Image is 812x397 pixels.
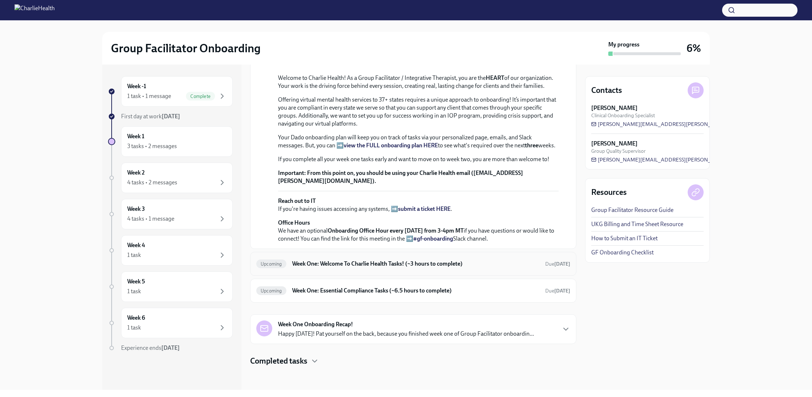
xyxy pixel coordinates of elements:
[545,261,570,267] span: Due
[256,261,286,267] span: Upcoming
[121,113,180,120] span: First day at work
[328,227,464,234] strong: Onboarding Office Hour every [DATE] from 3-4pm MT
[14,4,55,16] img: CharlieHealth
[111,41,261,56] h2: Group Facilitator Onboarding
[278,155,559,163] p: If you complete all your week one tasks early and want to move on to week two, you are more than ...
[278,169,523,184] strong: From this point on, you should be using your Charlie Health email ([EMAIL_ADDRESS][PERSON_NAME][D...
[278,320,353,328] strong: Week One Onboarding Recap!
[554,288,570,294] strong: [DATE]
[591,187,627,198] h4: Resources
[127,179,177,187] div: 4 tasks • 2 messages
[162,113,180,120] strong: [DATE]
[591,220,683,228] a: UKG Billing and Time Sheet Resource
[250,356,576,367] div: Completed tasks
[127,92,171,100] div: 1 task • 1 message
[108,235,233,266] a: Week 41 task
[545,261,570,267] span: September 22nd, 2025 10:00
[108,308,233,338] a: Week 61 task
[278,330,534,338] p: Happy [DATE]! Pat yourself on the back, because you finished week one of Group Facilitator onboar...
[108,163,233,193] a: Week 24 tasks • 2 messages
[608,41,639,49] strong: My progress
[591,156,772,163] a: [PERSON_NAME][EMAIL_ADDRESS][PERSON_NAME][DOMAIN_NAME]
[554,261,570,267] strong: [DATE]
[278,197,316,204] strong: Reach out to IT
[278,169,306,176] strong: Important:
[127,278,145,286] h6: Week 5
[525,142,538,149] strong: three
[127,215,174,223] div: 4 tasks • 1 message
[687,42,701,55] h3: 6%
[256,258,570,270] a: UpcomingWeek One: Welcome To Charlie Health Tasks! (~3 hours to complete)Due[DATE]
[186,94,215,99] span: Complete
[127,82,146,90] h6: Week -1
[108,126,233,157] a: Week 13 tasks • 2 messages
[278,96,559,128] p: Offering virtual mental health services to 37+ states requires a unique approach to onboarding! I...
[127,142,177,150] div: 3 tasks • 2 messages
[250,356,307,367] h4: Completed tasks
[591,85,622,96] h4: Contacts
[591,112,655,119] span: Clinical Onboarding Specialist
[121,344,180,351] span: Experience ends
[292,260,539,268] h6: Week One: Welcome To Charlie Health Tasks! (~3 hours to complete)
[591,249,654,257] a: GF Onboarding Checklist
[127,169,145,177] h6: Week 2
[292,287,539,295] h6: Week One: Essential Compliance Tasks (~6.5 hours to complete)
[127,132,144,140] h6: Week 1
[127,324,141,332] div: 1 task
[127,287,141,295] div: 1 task
[127,314,145,322] h6: Week 6
[591,104,638,112] strong: [PERSON_NAME]
[344,142,438,149] a: view the FULL onboarding plan HERE
[108,271,233,302] a: Week 51 task
[591,234,658,242] a: How to Submit an IT Ticket
[127,251,141,259] div: 1 task
[398,205,451,212] a: submit a ticket HERE
[256,288,286,294] span: Upcoming
[545,288,570,294] span: Due
[127,241,145,249] h6: Week 4
[108,199,233,229] a: Week 34 tasks • 1 message
[278,197,559,213] p: If you're having issues accessing any systems, ➡️ .
[591,140,638,148] strong: [PERSON_NAME]
[108,112,233,120] a: First day at work[DATE]
[591,148,646,155] span: Group Quality Supervisor
[108,76,233,107] a: Week -11 task • 1 messageComplete
[278,219,310,226] strong: Office Hours
[278,219,559,243] p: We have an optional if you have questions or would like to connect! You can find the link for thi...
[161,344,180,351] strong: [DATE]
[413,235,453,242] a: #gf-onboarding
[256,285,570,296] a: UpcomingWeek One: Essential Compliance Tasks (~6.5 hours to complete)Due[DATE]
[127,205,145,213] h6: Week 3
[486,74,504,81] strong: HEART
[591,120,772,128] a: [PERSON_NAME][EMAIL_ADDRESS][PERSON_NAME][DOMAIN_NAME]
[545,287,570,294] span: September 22nd, 2025 10:00
[278,134,559,150] p: Your Dado onboarding plan will keep you on track of tasks via your personalized page, emails, and...
[591,206,674,214] a: Group Facilitator Resource Guide
[278,74,559,90] p: Welcome to Charlie Health! As a Group Facilitator / Integrative Therapist, you are the of our org...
